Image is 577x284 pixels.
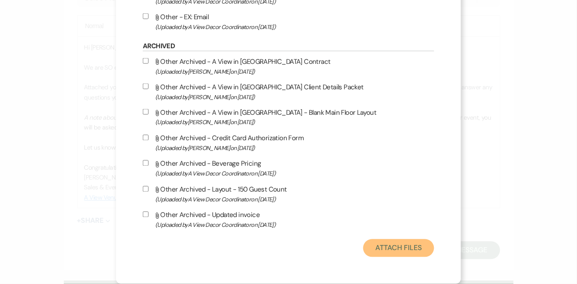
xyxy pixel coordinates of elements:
[143,133,434,154] label: Other Archived - Credit Card Authorization Form
[143,56,434,77] label: Other Archived - A View in [GEOGRAPHIC_DATA] Contract
[143,58,149,64] input: Other Archived - A View in [GEOGRAPHIC_DATA] Contract(Uploaded by[PERSON_NAME]on [DATE])
[155,22,434,32] span: (Uploaded by A View Decor Coordinator on [DATE] )
[155,220,434,230] span: (Uploaded by A View Decor Coordinator on [DATE] )
[143,212,149,217] input: Other Archived - Updated invoice(Uploaded byA View Decor Coordinatoron [DATE])
[143,81,434,102] label: Other Archived - A View in [GEOGRAPHIC_DATA] Client Details Packet
[155,195,434,205] span: (Uploaded by A View Decor Coordinator on [DATE] )
[155,169,434,179] span: (Uploaded by A View Decor Coordinator on [DATE] )
[143,107,434,128] label: Other Archived - A View in [GEOGRAPHIC_DATA] - Blank Main Floor Layout
[143,184,434,205] label: Other Archived - Layout - 150 Guest Count
[143,109,149,115] input: Other Archived - A View in [GEOGRAPHIC_DATA] - Blank Main Floor Layout(Uploaded by[PERSON_NAME]on...
[143,13,149,19] input: Other - EX: Email(Uploaded byA View Decor Coordinatoron [DATE])
[143,158,434,179] label: Other Archived - Beverage Pricing
[143,209,434,230] label: Other Archived - Updated invoice
[143,11,434,32] label: Other - EX: Email
[155,92,434,102] span: (Uploaded by [PERSON_NAME] on [DATE] )
[143,160,149,166] input: Other Archived - Beverage Pricing(Uploaded byA View Decor Coordinatoron [DATE])
[143,84,149,89] input: Other Archived - A View in [GEOGRAPHIC_DATA] Client Details Packet(Uploaded by[PERSON_NAME]on [DA...
[155,117,434,128] span: (Uploaded by [PERSON_NAME] on [DATE] )
[143,42,434,51] h6: Archived
[143,186,149,192] input: Other Archived - Layout - 150 Guest Count(Uploaded byA View Decor Coordinatoron [DATE])
[363,239,434,257] button: Attach Files
[143,135,149,141] input: Other Archived - Credit Card Authorization Form(Uploaded by[PERSON_NAME]on [DATE])
[155,143,434,154] span: (Uploaded by [PERSON_NAME] on [DATE] )
[155,67,434,77] span: (Uploaded by [PERSON_NAME] on [DATE] )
